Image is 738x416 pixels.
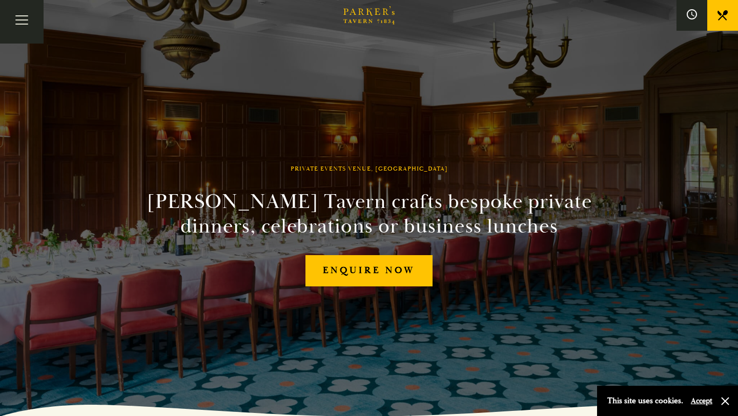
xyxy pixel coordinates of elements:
[135,190,603,239] h2: [PERSON_NAME] Tavern crafts bespoke private dinners, celebrations or business lunches
[720,396,730,406] button: Close and accept
[291,165,448,173] h1: Private Events Venue, [GEOGRAPHIC_DATA]
[305,255,433,286] a: Enquire now
[607,393,683,408] p: This site uses cookies.
[691,396,712,406] button: Accept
